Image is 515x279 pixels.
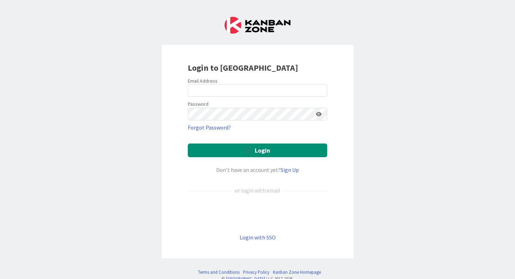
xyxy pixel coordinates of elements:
[233,186,282,195] div: or login with email
[188,78,218,84] label: Email Address
[188,123,231,132] a: Forgot Password?
[225,17,290,34] img: Kanban Zone
[188,144,327,157] button: Login
[184,206,331,222] iframe: To enrich screen reader interactions, please activate Accessibility in Grammarly extension settings
[281,166,299,173] a: Sign Up
[198,269,240,275] a: Terms and Conditions
[243,269,269,275] a: Privacy Policy
[240,234,276,241] a: Login with SSO
[188,100,208,108] label: Password
[273,269,321,275] a: Kanban Zone Homepage
[188,62,298,73] b: Login to [GEOGRAPHIC_DATA]
[188,166,327,174] div: Don’t have an account yet?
